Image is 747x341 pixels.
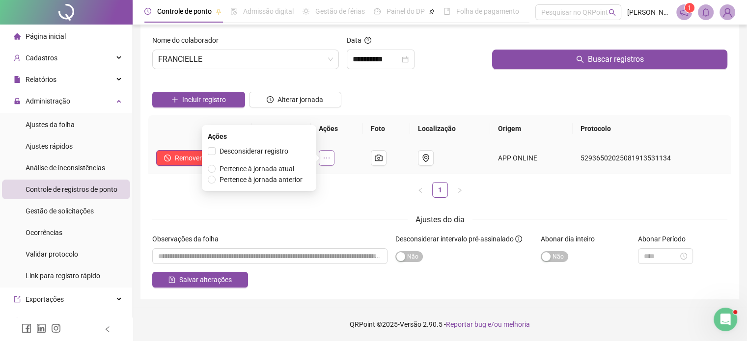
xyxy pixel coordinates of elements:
[415,215,465,224] span: Ajustes do dia
[492,50,727,69] button: Buscar registros
[714,308,737,331] iframe: Intercom live chat
[152,272,248,288] button: Salvar alterações
[26,207,94,215] span: Gestão de solicitações
[14,76,21,83] span: file
[277,94,323,105] span: Alterar jornada
[720,5,735,20] img: 79845
[26,32,66,40] span: Página inicial
[609,9,616,16] span: search
[490,115,573,142] th: Origem
[243,7,294,15] span: Admissão digital
[410,115,490,142] th: Localização
[26,121,75,129] span: Ajustes da folha
[216,9,221,15] span: pushpin
[311,115,363,142] th: Ações
[26,76,56,83] span: Relatórios
[374,8,381,15] span: dashboard
[515,236,522,242] span: info-circle
[182,94,226,105] span: Incluir registro
[413,182,428,198] button: left
[387,7,425,15] span: Painel do DP
[208,131,310,142] div: Ações
[157,7,212,15] span: Controle de ponto
[417,187,423,193] span: left
[249,97,342,105] a: Alterar jornada
[171,96,178,103] span: plus
[14,296,21,303] span: export
[152,35,225,46] label: Nome do colaborador
[413,182,428,198] li: Página anterior
[22,323,31,333] span: facebook
[688,4,691,11] span: 1
[220,176,303,184] span: Pertence à jornada anterior
[588,53,644,65] span: Buscar registros
[26,142,73,150] span: Ajustes rápidos
[576,55,584,63] span: search
[432,182,448,198] li: 1
[446,320,530,328] span: Reportar bug e/ou melhoria
[26,317,62,325] span: Integrações
[701,8,710,17] span: bell
[452,182,468,198] button: right
[14,33,21,40] span: home
[457,187,463,193] span: right
[267,96,274,103] span: clock-circle
[26,250,78,258] span: Validar protocolo
[490,142,573,174] td: APP ONLINE
[104,326,111,333] span: left
[26,229,62,236] span: Ocorrências
[323,154,331,162] span: ellipsis
[26,295,64,303] span: Exportações
[685,3,694,13] sup: 1
[51,323,61,333] span: instagram
[36,323,46,333] span: linkedin
[429,9,435,15] span: pushpin
[156,150,210,166] button: Remover
[347,36,361,44] span: Data
[14,54,21,61] span: user-add
[638,234,692,244] label: Abonar Período
[230,8,237,15] span: file-done
[152,92,245,107] button: Incluir registro
[26,185,117,193] span: Controle de registros de ponto
[164,155,171,161] span: stop
[220,165,294,173] span: Pertence à jornada atual
[26,54,57,62] span: Cadastros
[26,164,105,172] span: Análise de inconsistências
[249,92,342,107] button: Alterar jornada
[456,7,519,15] span: Folha de pagamento
[443,8,450,15] span: book
[315,7,365,15] span: Gestão de férias
[680,8,689,17] span: notification
[14,98,21,105] span: lock
[395,235,514,243] span: Desconsiderar intervalo pré-assinalado
[303,8,309,15] span: sun
[400,320,421,328] span: Versão
[220,147,288,155] span: Desconsiderar registro
[433,183,447,197] a: 1
[26,97,70,105] span: Administração
[144,8,151,15] span: clock-circle
[175,153,202,163] span: Remover
[152,234,225,244] label: Observações da folha
[422,154,430,162] span: environment
[364,37,371,44] span: question-circle
[627,7,670,18] span: [PERSON_NAME]
[573,115,731,142] th: Protocolo
[452,182,468,198] li: Próxima página
[158,50,333,69] span: FRANCIELLE
[179,274,232,285] span: Salvar alterações
[573,142,731,174] td: 52936502025081913531134
[363,115,410,142] th: Foto
[252,115,311,142] th: Horário
[375,154,383,162] span: camera
[541,234,601,244] label: Abonar dia inteiro
[26,272,100,280] span: Link para registro rápido
[168,276,175,283] span: save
